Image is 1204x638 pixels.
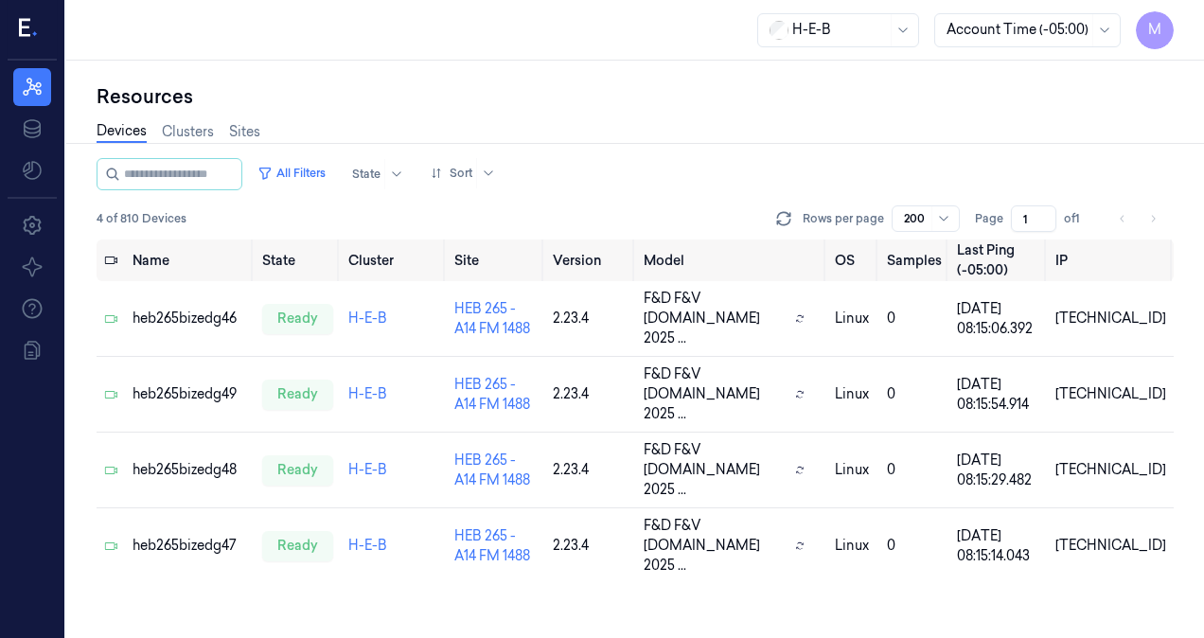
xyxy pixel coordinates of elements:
[553,536,629,556] div: 2.23.4
[803,210,884,227] p: Rows per page
[133,460,247,480] div: heb265bizedg48
[1055,384,1166,404] div: [TECHNICAL_ID]
[341,239,447,281] th: Cluster
[835,536,873,556] p: linux
[827,239,880,281] th: OS
[133,536,247,556] div: heb265bizedg47
[1055,536,1166,556] div: [TECHNICAL_ID]
[255,239,341,281] th: State
[957,526,1040,566] div: [DATE] 08:15:14.043
[454,376,530,413] a: HEB 265 - A14 FM 1488
[553,460,629,480] div: 2.23.4
[957,451,1040,490] div: [DATE] 08:15:29.482
[162,122,214,142] a: Clusters
[262,380,333,410] div: ready
[835,384,873,404] p: linux
[454,452,530,488] a: HEB 265 - A14 FM 1488
[957,375,1040,415] div: [DATE] 08:15:54.914
[447,239,545,281] th: Site
[348,310,387,327] a: H-E-B
[957,299,1040,339] div: [DATE] 08:15:06.392
[1048,239,1174,281] th: IP
[553,309,629,328] div: 2.23.4
[835,460,873,480] p: linux
[644,289,787,348] span: F&D F&V [DOMAIN_NAME] 2025 ...
[887,536,942,556] div: 0
[262,304,333,334] div: ready
[1136,11,1174,49] button: M
[125,239,255,281] th: Name
[887,460,942,480] div: 0
[644,364,787,424] span: F&D F&V [DOMAIN_NAME] 2025 ...
[250,158,333,188] button: All Filters
[1109,205,1166,232] nav: pagination
[1055,460,1166,480] div: [TECHNICAL_ID]
[553,384,629,404] div: 2.23.4
[262,455,333,486] div: ready
[97,121,147,143] a: Devices
[348,537,387,554] a: H-E-B
[644,440,787,500] span: F&D F&V [DOMAIN_NAME] 2025 ...
[348,461,387,478] a: H-E-B
[348,385,387,402] a: H-E-B
[545,239,636,281] th: Version
[97,210,186,227] span: 4 of 810 Devices
[1055,309,1166,328] div: [TECHNICAL_ID]
[133,384,247,404] div: heb265bizedg49
[835,309,873,328] p: linux
[1064,210,1094,227] span: of 1
[644,516,787,576] span: F&D F&V [DOMAIN_NAME] 2025 ...
[887,384,942,404] div: 0
[975,210,1003,227] span: Page
[636,239,827,281] th: Model
[262,531,333,561] div: ready
[454,527,530,564] a: HEB 265 - A14 FM 1488
[454,300,530,337] a: HEB 265 - A14 FM 1488
[879,239,949,281] th: Samples
[949,239,1048,281] th: Last Ping (-05:00)
[97,83,1174,110] div: Resources
[133,309,247,328] div: heb265bizedg46
[887,309,942,328] div: 0
[229,122,260,142] a: Sites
